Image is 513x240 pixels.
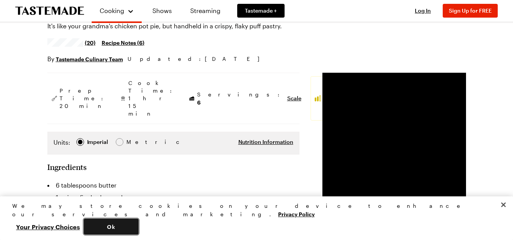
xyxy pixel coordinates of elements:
button: Log In [408,7,438,15]
div: Metric [126,138,142,146]
p: By [47,54,123,64]
a: Tastemade + [237,4,285,18]
li: 6 tablespoons butter [47,179,299,191]
button: Sign Up for FREE [443,4,498,18]
span: Sign Up for FREE [449,7,492,14]
span: Metric [126,138,143,146]
span: 6 [197,98,201,106]
a: Tastemade Culinary Team [56,55,123,63]
h2: Ingredients [47,162,87,171]
span: Updated : [DATE] [128,55,267,63]
button: Cooking [99,3,134,18]
span: Log In [415,7,431,14]
span: (20) [85,39,95,46]
div: Imperial [87,138,108,146]
div: Imperial Metric [53,138,142,149]
div: Privacy [12,202,494,235]
li: 1 onion, finely chopped [47,191,299,204]
button: Your Privacy Choices [12,219,84,235]
button: Close [495,196,512,213]
span: Imperial [87,138,109,146]
p: It's like your grandma's chicken pot pie, but handheld in a crispy, flaky puff pastry. [47,21,341,31]
span: Tastemade + [245,7,277,15]
span: Prep Time: 20 min [60,87,107,110]
a: More information about your privacy, opens in a new tab [278,210,315,217]
span: Servings: [197,91,283,106]
a: 4.65/5 stars from 20 reviews [47,39,96,46]
span: Cook Time: 1 hr 15 min [128,79,176,118]
a: To Tastemade Home Page [15,7,84,15]
video-js: Video Player [322,73,466,217]
a: Recipe Notes (6) [102,38,144,47]
label: Units: [53,138,70,147]
button: Nutrition Information [238,138,293,146]
button: Ok [84,219,139,235]
span: Cooking [100,7,124,14]
div: We may store cookies on your device to enhance our services and marketing. [12,202,494,219]
button: Scale [287,95,301,102]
